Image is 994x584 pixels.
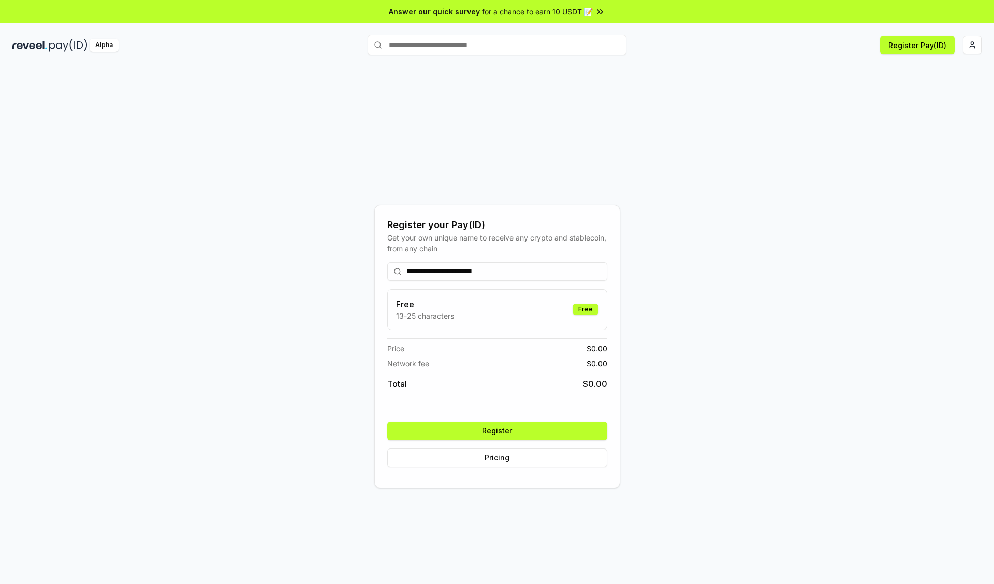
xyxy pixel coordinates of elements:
[387,343,404,354] span: Price
[587,358,607,369] span: $ 0.00
[49,39,87,52] img: pay_id
[396,310,454,321] p: 13-25 characters
[387,218,607,232] div: Register your Pay(ID)
[12,39,47,52] img: reveel_dark
[389,6,480,17] span: Answer our quick survey
[587,343,607,354] span: $ 0.00
[387,232,607,254] div: Get your own unique name to receive any crypto and stablecoin, from any chain
[583,378,607,390] span: $ 0.00
[387,422,607,440] button: Register
[90,39,119,52] div: Alpha
[387,448,607,467] button: Pricing
[387,378,407,390] span: Total
[880,36,955,54] button: Register Pay(ID)
[387,358,429,369] span: Network fee
[482,6,593,17] span: for a chance to earn 10 USDT 📝
[396,298,454,310] h3: Free
[573,304,598,315] div: Free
